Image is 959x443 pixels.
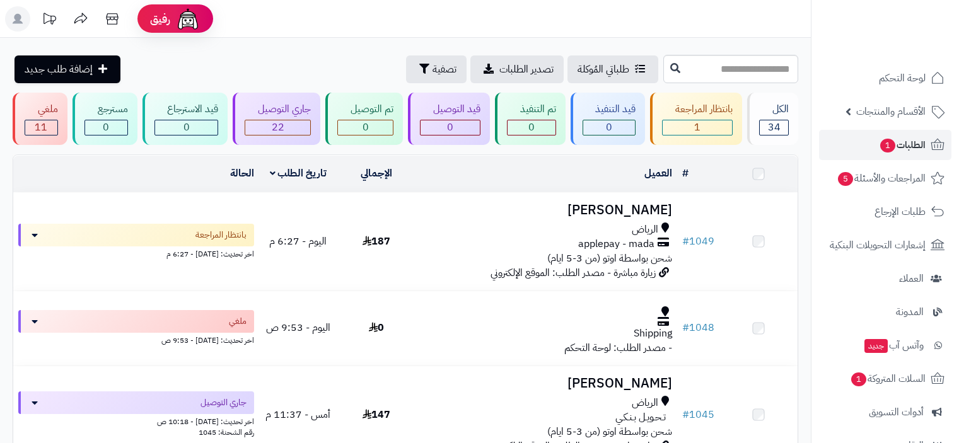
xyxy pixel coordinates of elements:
span: 1 [851,372,867,387]
span: شحن بواسطة اوتو (من 3-5 ايام) [547,251,672,266]
span: 0 [103,120,109,135]
a: الحالة [230,166,254,181]
span: # [682,320,689,335]
a: #1045 [682,407,714,422]
span: أمس - 11:37 م [265,407,330,422]
span: رقم الشحنة: 1045 [199,427,254,438]
div: 11 [25,120,57,135]
img: logo-2.png [873,20,947,46]
div: ملغي [25,102,58,117]
div: 22 [245,120,310,135]
div: قيد التوصيل [420,102,480,117]
a: قيد التنفيذ 0 [568,93,648,145]
span: 0 [183,120,190,135]
a: قيد التوصيل 0 [405,93,492,145]
div: مسترجع [84,102,128,117]
span: إضافة طلب جديد [25,62,93,77]
a: المراجعات والأسئلة5 [819,163,951,193]
a: تصدير الطلبات [470,55,564,83]
div: اخر تحديث: [DATE] - 10:18 ص [18,414,254,427]
span: اليوم - 9:53 ص [266,320,330,335]
span: الرياض [632,222,658,237]
div: اخر تحديث: [DATE] - 9:53 ص [18,333,254,346]
span: جديد [864,339,888,353]
span: الرياض [632,396,658,410]
a: المدونة [819,297,951,327]
span: وآتس آب [863,337,924,354]
a: تم التوصيل 0 [323,93,405,145]
span: رفيق [150,11,170,26]
span: 5 [837,171,854,187]
span: Shipping [634,326,672,341]
span: السلات المتروكة [850,370,926,388]
div: 0 [583,120,636,135]
div: 0 [338,120,393,135]
span: تصدير الطلبات [499,62,554,77]
a: #1049 [682,234,714,249]
span: applepay - mada [578,237,654,251]
a: وآتس آبجديد [819,330,951,360]
span: أدوات التسويق [869,403,924,421]
span: # [682,234,689,249]
span: شحن بواسطة اوتو (من 3-5 ايام) [547,424,672,439]
a: تم التنفيذ 0 [492,93,568,145]
span: 34 [768,120,781,135]
h3: [PERSON_NAME] [421,376,671,391]
a: ملغي 11 [10,93,70,145]
span: ملغي [229,315,247,328]
span: جاري التوصيل [201,396,247,409]
span: الأقسام والمنتجات [856,103,926,120]
a: #1048 [682,320,714,335]
span: 0 [369,320,384,335]
span: زيارة مباشرة - مصدر الطلب: الموقع الإلكتروني [491,265,656,280]
div: بانتظار المراجعة [662,102,733,117]
div: الكل [759,102,789,117]
span: إشعارات التحويلات البنكية [830,236,926,254]
span: 11 [35,120,47,135]
a: جاري التوصيل 22 [230,93,323,145]
a: بانتظار المراجعة 1 [648,93,745,145]
img: ai-face.png [175,6,201,32]
span: تـحـويـل بـنـكـي [615,410,666,425]
a: تحديثات المنصة [33,6,65,35]
a: طلبات الإرجاع [819,197,951,227]
div: جاري التوصيل [245,102,311,117]
span: 0 [447,120,453,135]
a: قيد الاسترجاع 0 [140,93,231,145]
a: إضافة طلب جديد [15,55,120,83]
div: قيد التنفيذ [583,102,636,117]
div: قيد الاسترجاع [154,102,219,117]
a: # [682,166,689,181]
a: الإجمالي [361,166,392,181]
span: 1 [880,138,896,153]
div: 0 [155,120,218,135]
span: المراجعات والأسئلة [837,170,926,187]
a: السلات المتروكة1 [819,364,951,394]
a: العملاء [819,263,951,294]
a: الكل34 [745,93,801,145]
a: إشعارات التحويلات البنكية [819,230,951,260]
a: مسترجع 0 [70,93,140,145]
a: لوحة التحكم [819,63,951,93]
h3: [PERSON_NAME] [421,203,671,217]
span: 0 [606,120,612,135]
a: الطلبات1 [819,130,951,160]
div: 0 [508,120,555,135]
span: طلباتي المُوكلة [578,62,629,77]
a: العميل [644,166,672,181]
div: تم التوصيل [337,102,393,117]
span: طلبات الإرجاع [875,203,926,221]
a: تاريخ الطلب [270,166,327,181]
span: # [682,407,689,422]
span: اليوم - 6:27 م [269,234,327,249]
span: الطلبات [879,136,926,154]
span: لوحة التحكم [879,69,926,87]
span: 147 [363,407,390,422]
a: أدوات التسويق [819,397,951,427]
span: 0 [363,120,369,135]
div: 0 [421,120,480,135]
div: تم التنفيذ [507,102,556,117]
span: 1 [694,120,700,135]
span: المدونة [896,303,924,321]
a: طلباتي المُوكلة [567,55,658,83]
